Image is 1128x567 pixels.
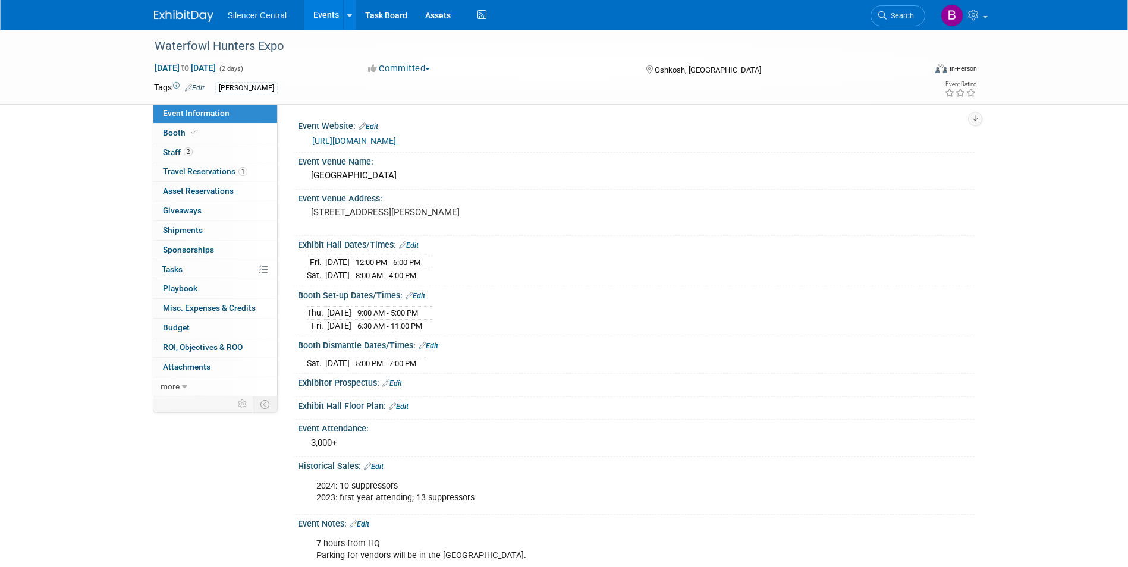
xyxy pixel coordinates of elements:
div: Booth Dismantle Dates/Times: [298,336,975,352]
td: [DATE] [325,269,350,282]
span: Sponsorships [163,245,214,254]
a: Giveaways [153,201,277,220]
div: Historical Sales: [298,457,975,472]
a: Edit [185,84,205,92]
div: [GEOGRAPHIC_DATA] [307,166,966,185]
span: Booth [163,128,199,137]
span: ROI, Objectives & ROO [163,342,243,352]
span: 1 [238,167,247,176]
a: Edit [382,379,402,388]
img: Billee Page [941,4,963,27]
td: Personalize Event Tab Strip [232,396,253,412]
img: Format-Inperson.png [935,64,947,73]
div: Event Venue Address: [298,190,975,204]
span: Budget [163,323,190,332]
a: Event Information [153,104,277,123]
span: 5:00 PM - 7:00 PM [356,359,416,368]
td: Sat. [307,357,325,369]
div: Event Format [855,62,978,80]
a: Edit [364,462,384,471]
span: Attachments [163,362,210,371]
i: Booth reservation complete [191,129,197,136]
div: Event Venue Name: [298,153,975,168]
span: Search [887,11,914,20]
span: Silencer Central [228,11,287,20]
span: Giveaways [163,206,202,215]
button: Committed [364,62,435,75]
div: Event Rating [944,81,976,87]
a: Edit [399,241,419,250]
div: In-Person [949,64,977,73]
div: Event Attendance: [298,420,975,434]
td: [DATE] [327,307,351,320]
a: Edit [389,402,409,411]
div: Event Notes: [298,515,975,530]
span: [DATE] [DATE] [154,62,216,73]
a: Tasks [153,260,277,279]
a: Edit [350,520,369,528]
td: Thu. [307,307,327,320]
a: [URL][DOMAIN_NAME] [312,136,396,146]
span: 6:30 AM - 11:00 PM [357,322,422,330]
td: [DATE] [325,357,350,369]
td: Fri. [307,256,325,269]
div: Event Website: [298,117,975,133]
pre: [STREET_ADDRESS][PERSON_NAME] [311,207,567,218]
span: Event Information [163,108,230,118]
span: 12:00 PM - 6:00 PM [356,258,420,267]
div: Exhibit Hall Dates/Times: [298,236,975,251]
a: Attachments [153,358,277,377]
div: Booth Set-up Dates/Times: [298,286,975,302]
a: Playbook [153,279,277,298]
span: Travel Reservations [163,166,247,176]
span: Shipments [163,225,203,235]
span: Asset Reservations [163,186,234,196]
a: Shipments [153,221,277,240]
div: Waterfowl Hunters Expo [150,36,907,57]
a: Search [871,5,925,26]
td: Toggle Event Tabs [253,396,277,412]
span: Staff [163,147,193,157]
td: Sat. [307,269,325,282]
span: Playbook [163,283,197,293]
a: Sponsorships [153,241,277,260]
td: [DATE] [325,256,350,269]
a: Edit [406,292,425,300]
div: 2024: 10 suppressors 2023: first year attending; 13 suppressors [308,474,844,510]
span: 9:00 AM - 5:00 PM [357,308,418,317]
span: Tasks [162,264,183,274]
a: Booth [153,124,277,143]
div: [PERSON_NAME] [215,82,278,94]
a: Staff2 [153,143,277,162]
span: (2 days) [218,65,243,73]
a: ROI, Objectives & ROO [153,338,277,357]
span: 2 [184,147,193,156]
a: Budget [153,319,277,338]
div: Exhibit Hall Floor Plan: [298,397,975,412]
span: to [180,63,191,73]
a: Misc. Expenses & Credits [153,299,277,318]
a: Asset Reservations [153,182,277,201]
a: Edit [359,122,378,131]
td: Fri. [307,319,327,332]
a: Travel Reservations1 [153,162,277,181]
span: Oshkosh, [GEOGRAPHIC_DATA] [655,65,761,74]
a: Edit [419,342,438,350]
a: more [153,377,277,396]
span: 8:00 AM - 4:00 PM [356,271,416,280]
div: 3,000+ [307,434,966,452]
img: ExhibitDay [154,10,213,22]
span: more [161,382,180,391]
span: Misc. Expenses & Credits [163,303,256,313]
div: Exhibitor Prospectus: [298,374,975,389]
td: [DATE] [327,319,351,332]
td: Tags [154,81,205,95]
